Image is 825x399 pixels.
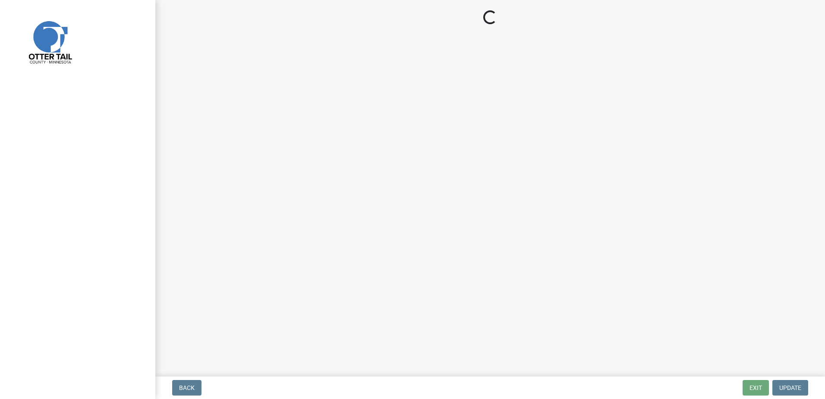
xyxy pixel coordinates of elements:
[743,380,769,396] button: Exit
[172,380,202,396] button: Back
[17,9,82,74] img: Otter Tail County, Minnesota
[179,384,195,391] span: Back
[772,380,808,396] button: Update
[779,384,801,391] span: Update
